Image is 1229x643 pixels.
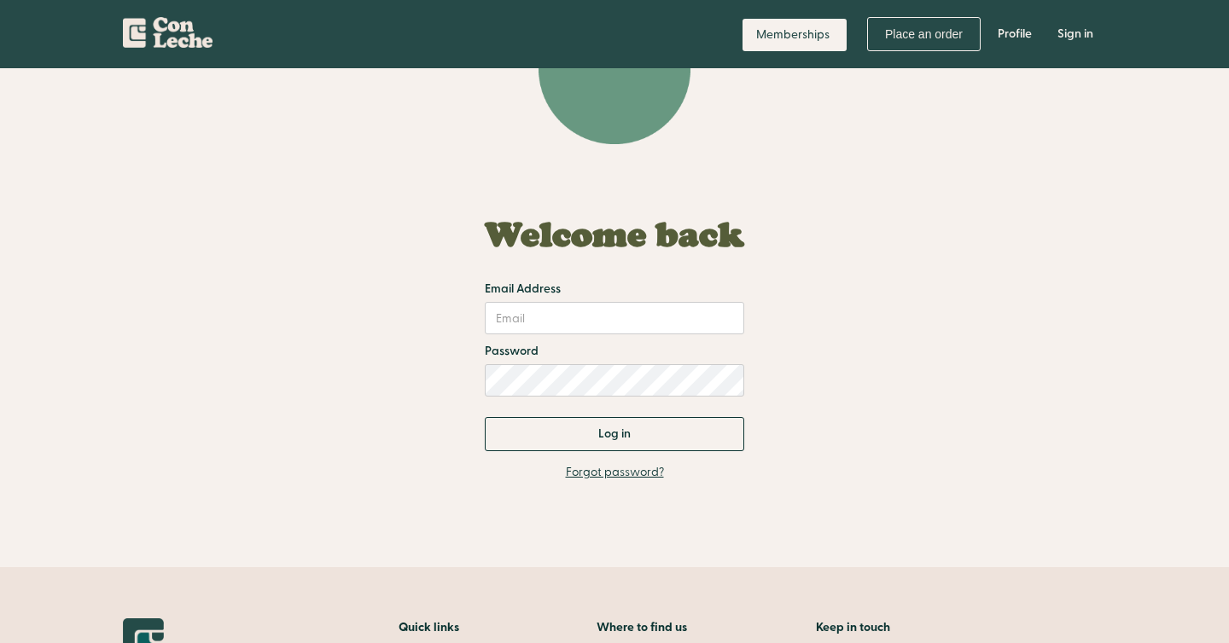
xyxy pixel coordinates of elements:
h5: Keep in touch [816,618,890,636]
h5: Where to find us [597,618,687,636]
a: Memberships [743,19,847,51]
input: Log in [485,417,744,451]
input: Email [485,302,744,334]
a: home [123,9,213,55]
label: Password [485,343,539,360]
form: Email Form [485,199,744,451]
a: Profile [985,9,1045,60]
a: Forgot password? [566,464,664,481]
a: Place an order [867,17,981,51]
h1: Welcome back [485,216,744,253]
label: Email Address [485,281,561,298]
a: Sign in [1045,9,1106,60]
h2: Quick links [399,618,496,636]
